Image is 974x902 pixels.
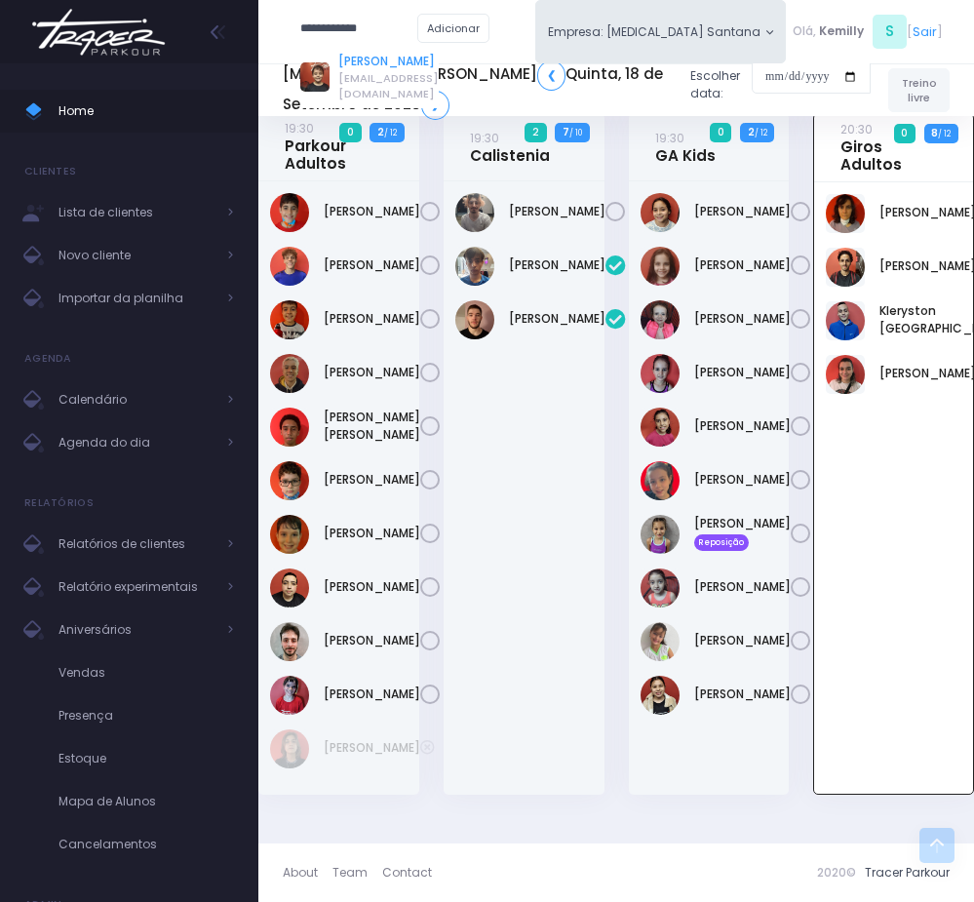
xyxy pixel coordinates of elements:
[694,632,791,649] a: [PERSON_NAME]
[270,676,309,715] img: Tiago Morais de Medeiros
[382,855,432,890] a: Contact
[931,126,938,140] strong: 8
[270,354,309,393] img: Guilherme D'Oswaldo
[58,617,214,643] span: Aniversários
[24,152,76,191] h4: Clientes
[58,531,214,557] span: Relatórios de clientes
[332,855,382,890] a: Team
[509,203,605,220] a: [PERSON_NAME]
[817,864,856,881] span: 2020©
[324,471,420,489] a: [PERSON_NAME]
[58,430,214,455] span: Agenda do dia
[270,461,309,500] img: Miguel Penna Ferreira
[339,123,361,142] span: 0
[24,339,72,378] h4: Agenda
[641,676,680,715] img: Vitória schiavetto chatagnier
[826,355,865,394] img: Paloma Mondini
[694,364,791,381] a: [PERSON_NAME]
[563,125,569,139] strong: 7
[324,739,420,757] a: [PERSON_NAME]
[694,534,750,550] span: Reposição
[641,622,680,661] img: Vittória Martins Ferreira
[694,417,791,435] a: [PERSON_NAME]
[270,515,309,554] img: Nicolas Naliato
[24,484,94,523] h4: Relatórios
[270,247,309,286] img: Gabriel Brito de Almeida e Silva
[270,569,309,608] img: Paulo Cesar Pereira Junior
[641,515,680,554] img: Martina Caparroz Carmona
[324,310,420,328] a: [PERSON_NAME]
[865,864,950,881] a: Tracer Parkour
[755,127,767,138] small: / 12
[641,193,680,232] img: Elisa Miranda Diniz
[525,123,546,142] span: 2
[694,578,791,596] a: [PERSON_NAME]
[509,310,605,328] a: [PERSON_NAME]
[694,515,791,550] a: [PERSON_NAME] Reposição
[786,12,950,52] div: [ ]
[509,256,605,274] a: [PERSON_NAME]
[470,130,499,146] small: 19:30
[283,855,332,890] a: About
[694,310,791,328] a: [PERSON_NAME]
[324,578,420,596] a: [PERSON_NAME]
[641,569,680,608] img: Valentina Cardoso de Mello Dias Panhota
[324,409,420,444] a: [PERSON_NAME] [PERSON_NAME]
[641,247,680,286] img: Flora Caroni de Araujo
[324,632,420,649] a: [PERSON_NAME]
[58,98,234,124] span: Home
[58,243,214,268] span: Novo cliente
[913,22,937,41] a: Sair
[888,68,950,112] a: Treino livre
[694,686,791,703] a: [PERSON_NAME]
[270,622,309,661] img: Rafael Eiras Freitas
[283,60,676,119] h5: [MEDICAL_DATA] [PERSON_NAME] Quinta, 18 de Setembro de 2025
[938,128,951,139] small: / 12
[840,120,941,174] a: 20:30Giros Adultos
[655,129,716,165] a: 19:30GA Kids
[826,194,865,233] img: Beatriz Valentim Perna
[324,203,420,220] a: [PERSON_NAME]
[569,127,582,138] small: / 10
[694,203,791,220] a: [PERSON_NAME]
[655,130,684,146] small: 19:30
[641,300,680,339] img: Giovanna Rodrigues Gialluize
[270,408,309,447] img: João Victor dos Santos Simão Becker
[377,125,384,139] strong: 2
[894,124,916,143] span: 0
[710,123,731,142] span: 0
[384,127,397,138] small: / 12
[338,53,439,70] a: [PERSON_NAME]
[285,120,314,137] small: 19:30
[694,256,791,274] a: [PERSON_NAME]
[58,200,214,225] span: Lista de clientes
[324,364,420,381] a: [PERSON_NAME]
[455,247,494,286] img: Fernando Furlani Rodrigues
[270,193,309,232] img: Fernando Feijó
[58,286,214,311] span: Importar da planilha
[793,22,816,40] span: Olá,
[455,193,494,232] img: Pedro Ferreirinho
[748,125,755,139] strong: 2
[58,574,214,600] span: Relatório experimentais
[324,686,420,703] a: [PERSON_NAME]
[58,832,234,857] span: Cancelamentos
[285,119,387,173] a: 19:30Parkour Adultos
[873,15,907,49] span: S
[58,387,214,412] span: Calendário
[270,300,309,339] img: Geovane Martins Ramos
[324,525,420,542] a: [PERSON_NAME]
[641,408,680,447] img: Maria Clara Giglio Correa
[270,729,309,768] img: Guilherme Cento Magalhaes
[819,22,864,40] span: Kemilly
[324,256,420,274] a: [PERSON_NAME]
[283,55,871,125] div: Escolher data:
[694,471,791,489] a: [PERSON_NAME]
[641,354,680,393] img: Isadora Matias Tenório
[58,789,234,814] span: Mapa de Alunos
[826,248,865,287] img: João Pedro Silva Mansur
[470,129,550,165] a: 19:30Calistenia
[537,60,565,90] a: ❮
[826,301,865,340] img: Kleryston Pariz
[338,70,439,102] span: [EMAIL_ADDRESS][DOMAIN_NAME]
